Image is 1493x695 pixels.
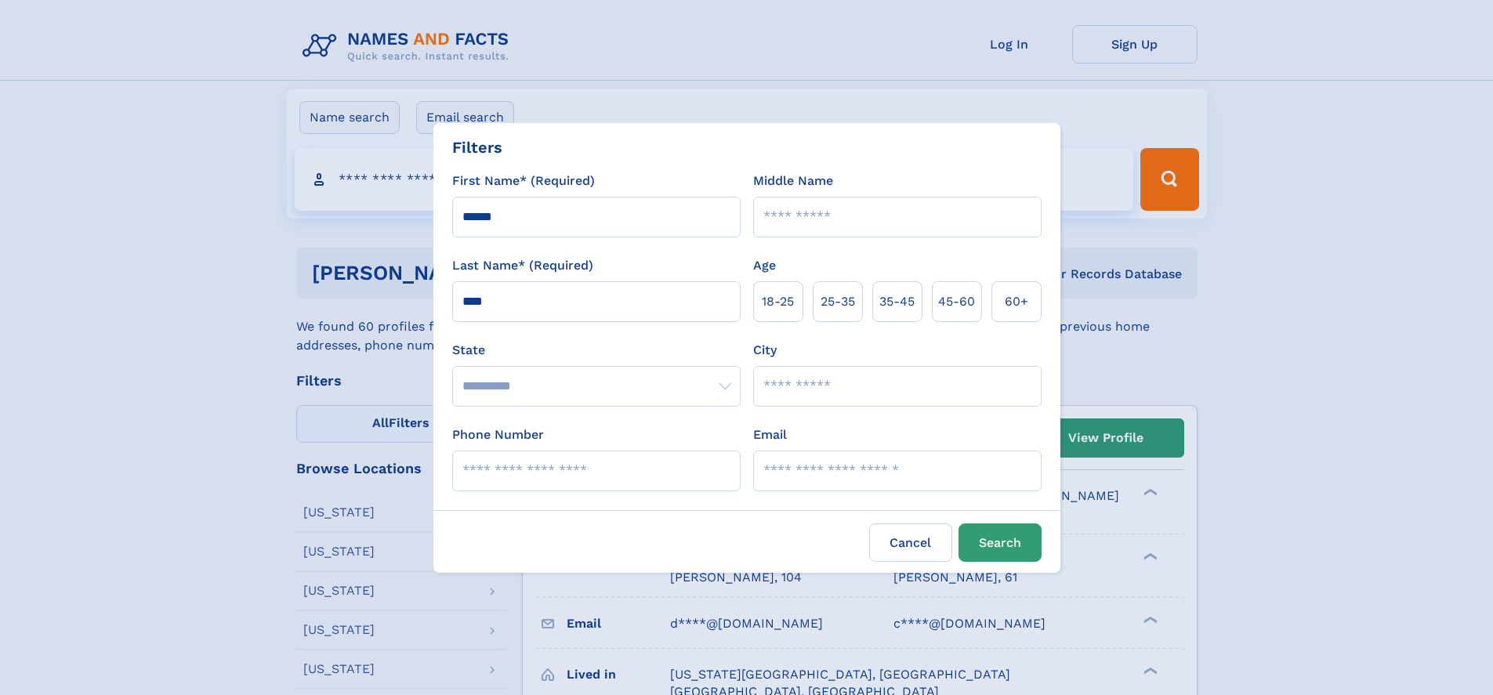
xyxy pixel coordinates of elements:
label: First Name* (Required) [452,172,595,190]
label: Age [753,256,776,275]
span: 25‑35 [821,292,855,311]
label: Cancel [869,523,952,562]
span: 45‑60 [938,292,975,311]
label: Phone Number [452,425,544,444]
button: Search [958,523,1042,562]
span: 18‑25 [762,292,794,311]
label: Last Name* (Required) [452,256,593,275]
label: State [452,341,741,360]
label: Email [753,425,787,444]
label: City [753,341,777,360]
label: Middle Name [753,172,833,190]
div: Filters [452,136,502,159]
span: 35‑45 [879,292,915,311]
span: 60+ [1005,292,1028,311]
